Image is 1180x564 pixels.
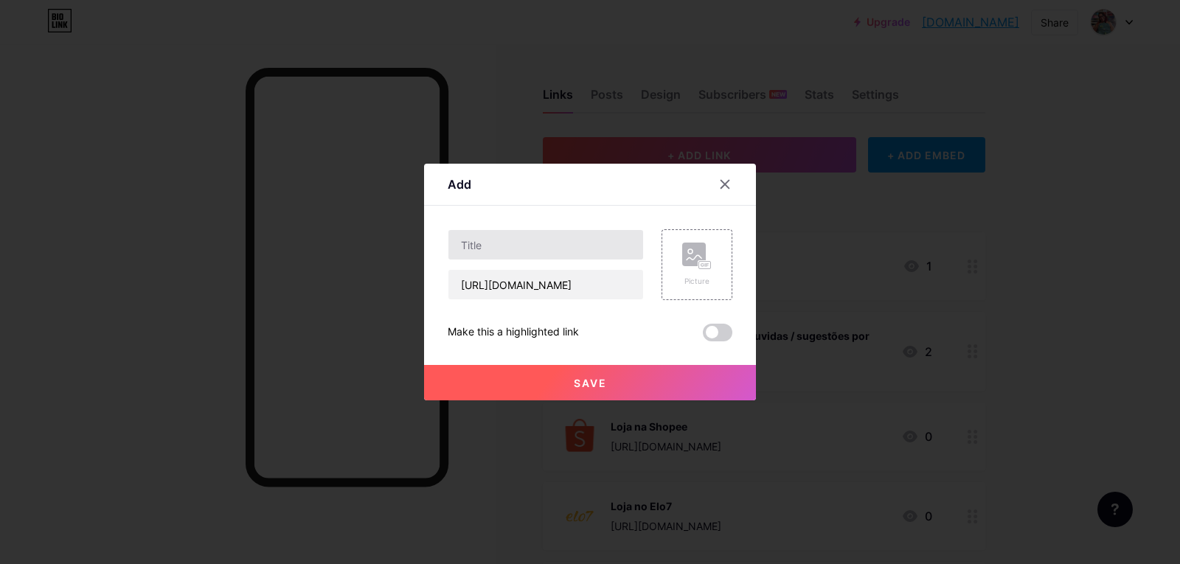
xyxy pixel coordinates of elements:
[682,276,712,287] div: Picture
[448,230,643,260] input: Title
[574,377,607,389] span: Save
[448,324,579,341] div: Make this a highlighted link
[424,365,756,400] button: Save
[448,175,471,193] div: Add
[448,270,643,299] input: URL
